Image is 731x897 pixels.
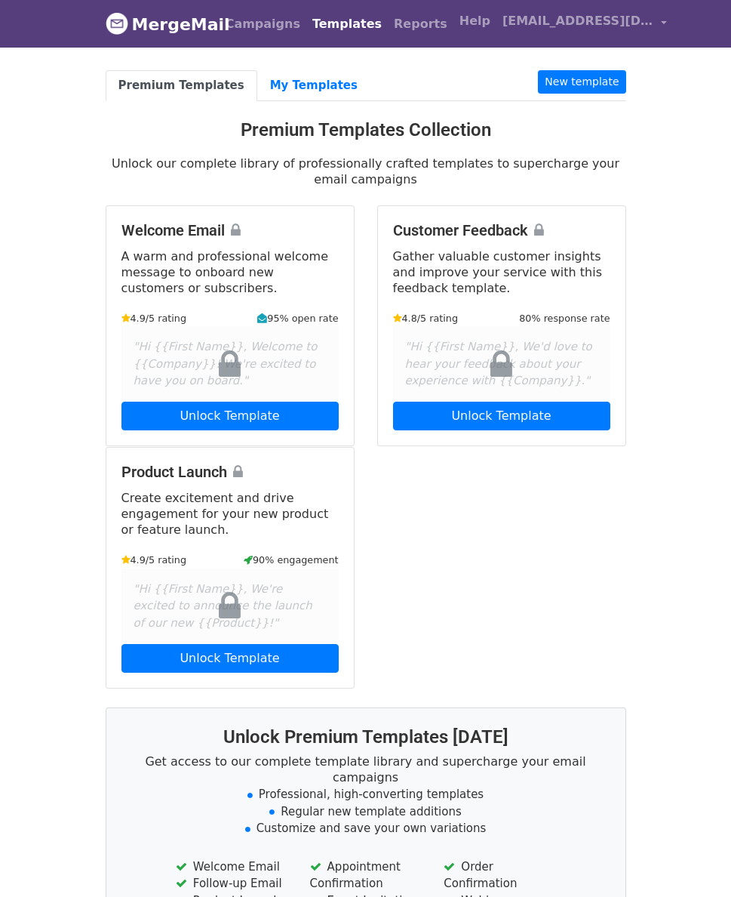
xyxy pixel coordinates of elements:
a: New template [538,70,625,94]
a: MergeMail [106,8,207,40]
li: Welcome Email [176,858,287,876]
li: Follow-up Email [176,875,287,892]
p: Get access to our complete template library and supercharge your email campaigns [124,754,607,785]
li: Order Confirmation [444,858,555,892]
li: Appointment Confirmation [310,858,422,892]
small: 4.9/5 rating [121,553,187,567]
small: 4.8/5 rating [393,311,459,325]
div: "Hi {{First Name}}, Welcome to {{Company}}! We're excited to have you on board." [121,326,339,402]
li: Professional, high-converting templates [124,786,607,803]
small: 95% open rate [257,311,338,325]
a: Unlock Template [121,644,339,673]
div: "Hi {{First Name}}, We'd love to hear your feedback about your experience with {{Company}}." [393,326,610,402]
a: Unlock Template [121,402,339,430]
span: [EMAIL_ADDRESS][DOMAIN_NAME] [502,12,653,30]
img: MergeMail logo [106,12,128,35]
p: Gather valuable customer insights and improve your service with this feedback template. [393,248,610,296]
a: Premium Templates [106,70,257,101]
small: 80% response rate [519,311,610,325]
small: 4.9/5 rating [121,311,187,325]
a: Reports [388,9,453,39]
a: Templates [306,9,388,39]
h3: Unlock Premium Templates [DATE] [124,726,607,748]
p: Unlock our complete library of professionally crafted templates to supercharge your email campaigns [106,156,626,187]
h4: Welcome Email [121,221,339,239]
h4: Customer Feedback [393,221,610,239]
a: [EMAIL_ADDRESS][DOMAIN_NAME] [496,6,673,42]
h4: Product Launch [121,463,339,481]
p: Create excitement and drive engagement for your new product or feature launch. [121,490,339,538]
a: Unlock Template [393,402,610,430]
li: Regular new template additions [124,803,607,821]
div: "Hi {{First Name}}, We're excited to announce the launch of our new {{Product}}!" [121,569,339,644]
p: A warm and professional welcome message to onboard new customers or subscribers. [121,248,339,296]
small: 90% engagement [244,553,339,567]
a: Help [453,6,496,36]
a: Campaigns [220,9,306,39]
li: Customize and save your own variations [124,820,607,837]
a: My Templates [257,70,370,101]
h3: Premium Templates Collection [106,119,626,141]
